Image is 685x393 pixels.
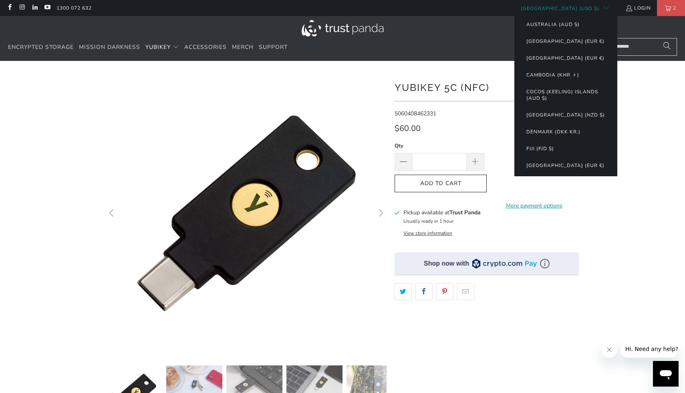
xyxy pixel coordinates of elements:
[621,340,679,358] iframe: Message from company
[395,110,436,117] span: 5060408462331
[653,361,679,387] iframe: Button to launch messaging window
[518,83,613,107] button: Cocos (Keeling) Islands (AUD $)
[457,283,474,300] a: Email this to a friend
[395,123,421,134] span: $60.00
[518,157,612,174] button: [GEOGRAPHIC_DATA] (EUR €)
[8,38,288,57] nav: Translation missing: en.navigation.header.main_nav
[8,38,74,57] a: Encrypted Storage
[79,38,140,57] a: Mission Darkness
[8,43,74,51] span: Encrypted Storage
[6,5,13,11] a: Trust Panda Australia on Facebook
[18,5,25,11] a: Trust Panda Australia on Instagram
[106,73,119,353] button: Previous
[518,107,613,123] button: [GEOGRAPHIC_DATA] (NZD $)
[232,43,254,51] span: Merch
[489,202,579,210] a: More payment options
[302,20,384,36] img: Trust Panda Australia
[415,283,433,300] a: Share this on Facebook
[232,38,254,57] a: Merch
[601,342,617,358] iframe: Close message
[625,4,651,12] a: Login
[145,38,179,57] summary: YubiKey
[436,283,453,300] a: Share this on Pinterest
[31,5,38,11] a: Trust Panda Australia on LinkedIn
[395,79,579,95] h1: YubiKey 5C (NFC)
[44,5,50,11] a: Trust Panda Australia on YouTube
[518,140,562,157] button: Fiji (FJD $)
[518,33,612,50] button: [GEOGRAPHIC_DATA] (EUR €)
[395,283,412,300] a: Share this on Twitter
[403,230,452,236] button: View store information
[403,180,478,187] span: Add to Cart
[518,123,588,140] button: Denmark (DKK kr.)
[259,43,288,51] span: Support
[518,174,577,191] button: France (EUR €)
[184,43,227,51] span: Accessories
[518,50,612,67] button: [GEOGRAPHIC_DATA] (EUR €)
[395,314,579,341] iframe: Reviews Widget
[374,73,387,353] button: Next
[403,208,481,217] h3: Pickup available at
[395,141,484,150] label: Qty
[403,218,453,224] small: Usually ready in 1 hour
[449,209,481,216] b: Trust Panda
[106,73,387,353] a: YubiKey 5C (NFC) - Trust Panda
[518,16,588,33] button: Australia (AUD $)
[145,43,171,51] span: YubiKey
[259,38,288,57] a: Support
[424,259,469,268] div: Shop now with
[79,43,140,51] span: Mission Darkness
[657,38,677,56] button: Search
[56,4,92,12] a: 1300 072 632
[518,67,587,83] button: Cambodia (KHR ៛)
[395,175,487,193] button: Add to Cart
[605,38,677,56] input: Search...
[184,38,227,57] a: Accessories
